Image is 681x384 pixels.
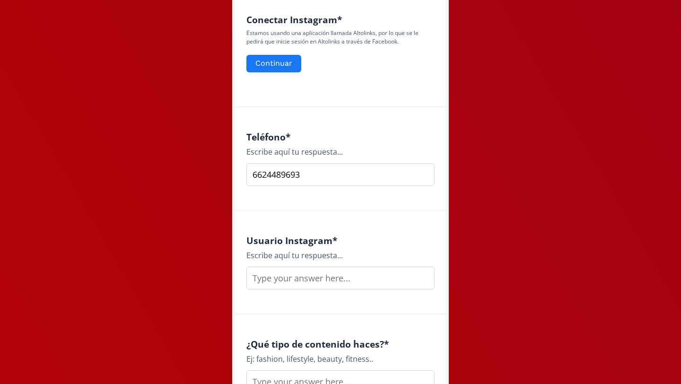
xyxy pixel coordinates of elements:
[246,29,435,46] p: Estamos usando una aplicación llamada Altolinks, por lo que se le pedirá que inicie sesión en Alt...
[246,163,435,186] input: Type your answer here...
[246,55,301,72] button: Continuar
[246,14,435,25] h4: Conectar Instagram *
[246,146,435,157] div: Escribe aquí tu respuesta...
[246,250,435,261] div: Escribe aquí tu respuesta...
[246,235,435,246] h4: Usuario Instagram *
[246,267,435,289] input: Type your answer here...
[246,339,435,349] h4: ¿Qué tipo de contenido haces? *
[246,131,435,142] h4: Teléfono *
[246,353,435,365] div: Ej: fashion, lifestyle, beauty, fitness..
